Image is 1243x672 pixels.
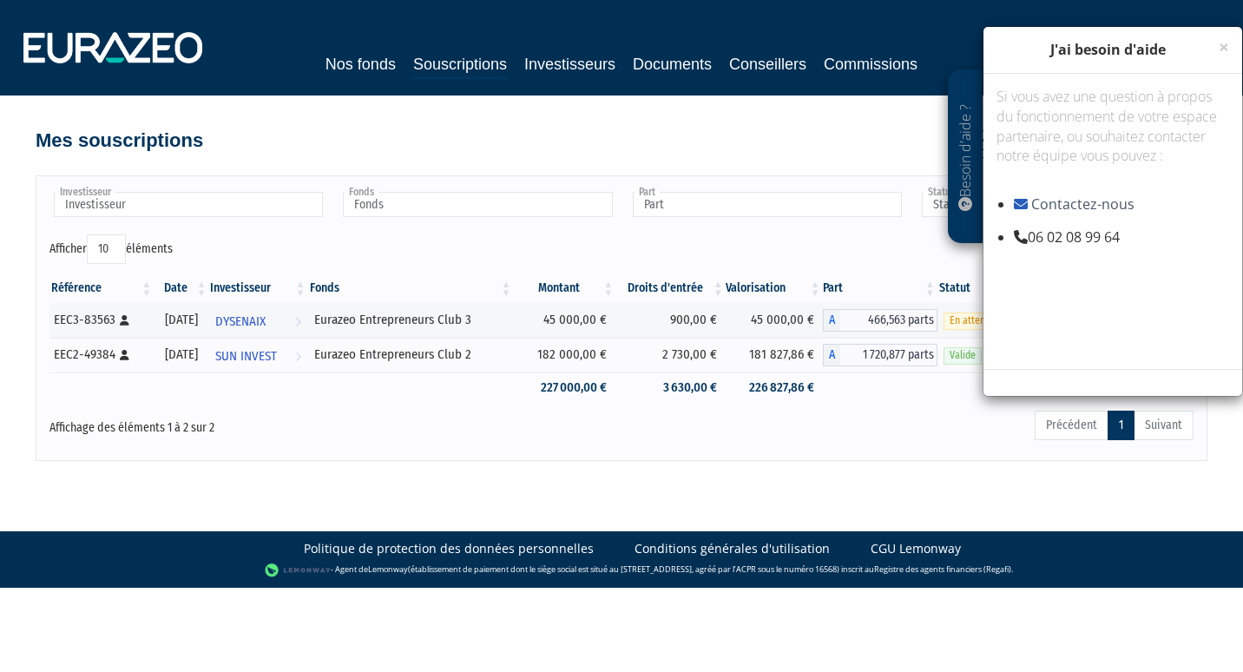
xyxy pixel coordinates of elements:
[514,303,616,338] td: 45 000,00 €
[615,372,725,403] td: 3 630,00 €
[120,350,129,360] i: [Français] Personne physique
[208,338,307,372] a: SUN INVEST
[154,273,208,303] th: Date: activer pour trier la colonne par ordre croissant
[295,340,301,372] i: Voir l'investisseur
[314,311,508,329] div: Eurazeo Entrepreneurs Club 3
[304,540,594,557] a: Politique de protection des données personnelles
[823,344,840,366] span: A
[314,346,508,364] div: Eurazeo Entrepreneurs Club 2
[17,562,1226,579] div: - Agent de (établissement de paiement dont le siège social est situé au [STREET_ADDRESS], agréé p...
[726,338,823,372] td: 181 827,86 €
[160,311,202,329] div: [DATE]
[944,313,1093,329] span: En attente VL et avis d'opération
[308,273,514,303] th: Fonds: activer pour trier la colonne par ordre croissant
[23,32,202,63] img: 1732889491-logotype_eurazeo_blanc_rvb.png
[615,338,725,372] td: 2 730,00 €
[823,309,840,332] span: A
[874,563,1011,575] a: Registre des agents financiers (Regafi)
[49,409,511,437] div: Affichage des éléments 1 à 2 sur 2
[208,273,307,303] th: Investisseur: activer pour trier la colonne par ordre croissant
[956,79,976,235] p: Besoin d'aide ?
[1219,35,1229,59] span: ×
[49,234,173,264] label: Afficher éléments
[87,234,126,264] select: Afficheréléments
[514,273,616,303] th: Montant: activer pour trier la colonne par ordre croissant
[726,273,823,303] th: Valorisation: activer pour trier la colonne par ordre croissant
[823,273,937,303] th: Part: activer pour trier la colonne par ordre croissant
[49,273,154,303] th: Référence : activer pour trier la colonne par ordre croissant
[295,306,301,338] i: Voir l'investisseur
[215,340,277,372] span: SUN INVEST
[615,303,725,338] td: 900,00 €
[944,347,982,364] span: Valide
[514,338,616,372] td: 182 000,00 €
[160,346,202,364] div: [DATE]
[120,315,129,326] i: [Français] Personne physique
[726,372,823,403] td: 226 827,86 €
[208,303,307,338] a: DYSENAIX
[635,540,830,557] a: Conditions générales d'utilisation
[54,346,148,364] div: EEC2-49384
[1014,227,1229,247] li: 06 02 08 99 64
[524,52,615,76] a: Investisseurs
[983,27,1242,74] div: J'ai besoin d'aide
[871,540,961,557] a: CGU Lemonway
[1031,194,1134,214] a: Contactez-nous
[326,52,396,76] a: Nos fonds
[54,311,148,329] div: EEC3-83563
[937,273,1134,303] th: Statut : activer pour trier la colonne par ordre d&eacute;croissant
[615,273,725,303] th: Droits d'entrée: activer pour trier la colonne par ordre croissant
[215,306,266,338] span: DYSENAIX
[514,372,616,403] td: 227 000,00 €
[726,303,823,338] td: 45 000,00 €
[36,130,203,151] h4: Mes souscriptions
[824,52,917,76] a: Commissions
[823,309,937,332] div: A - Eurazeo Entrepreneurs Club 3
[265,562,332,579] img: logo-lemonway.png
[413,52,507,79] a: Souscriptions
[996,87,1229,186] p: Si vous avez une question à propos du fonctionnement de votre espace partenaire, ou souhaitez con...
[840,309,937,332] span: 466,563 parts
[823,344,937,366] div: A - Eurazeo Entrepreneurs Club 2
[368,563,408,575] a: Lemonway
[633,52,712,76] a: Documents
[729,52,806,76] a: Conseillers
[840,344,937,366] span: 1 720,877 parts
